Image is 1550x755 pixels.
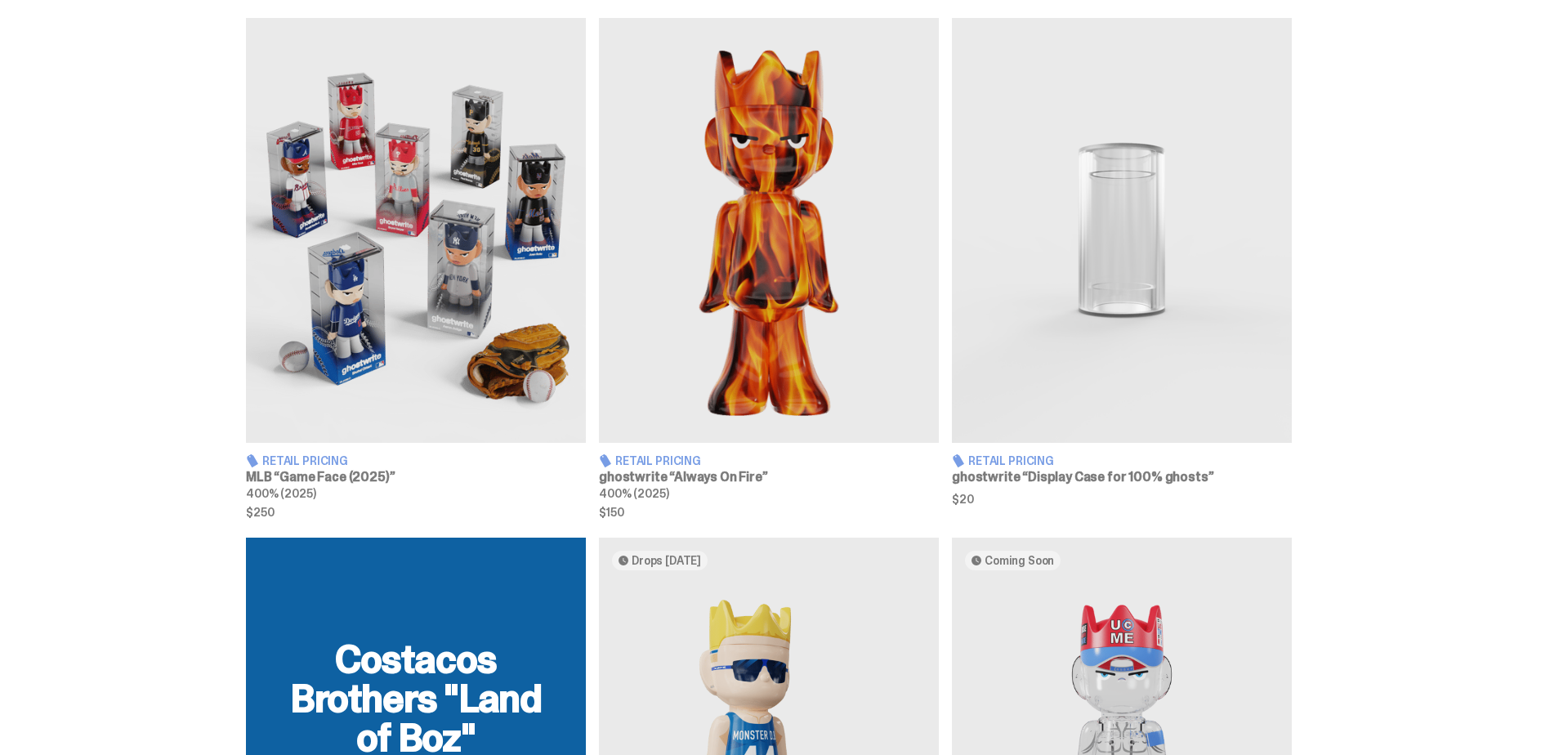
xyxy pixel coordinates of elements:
span: Retail Pricing [968,455,1054,467]
h3: MLB “Game Face (2025)” [246,471,586,484]
img: Always On Fire [599,18,939,443]
a: Always On Fire Retail Pricing [599,18,939,517]
a: Display Case for 100% ghosts Retail Pricing [952,18,1292,517]
span: 400% (2025) [599,486,668,501]
img: Game Face (2025) [246,18,586,443]
span: $20 [952,494,1292,505]
span: Drops [DATE] [632,554,701,567]
span: Coming Soon [985,554,1054,567]
img: Display Case for 100% ghosts [952,18,1292,443]
span: 400% (2025) [246,486,315,501]
span: $250 [246,507,586,518]
a: Game Face (2025) Retail Pricing [246,18,586,517]
span: Retail Pricing [615,455,701,467]
span: $150 [599,507,939,518]
h3: ghostwrite “Display Case for 100% ghosts” [952,471,1292,484]
h3: ghostwrite “Always On Fire” [599,471,939,484]
span: Retail Pricing [262,455,348,467]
